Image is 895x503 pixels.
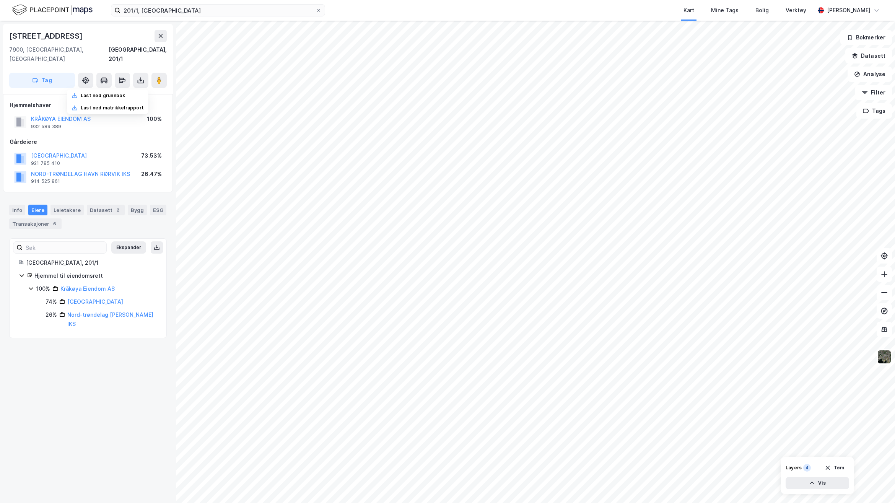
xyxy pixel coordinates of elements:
iframe: Chat Widget [857,466,895,503]
div: Kart [683,6,694,15]
button: Filter [855,85,892,100]
div: [GEOGRAPHIC_DATA], 201/1 [109,45,167,63]
div: 932 589 389 [31,124,61,130]
div: 74% [46,297,57,306]
div: Gårdeiere [10,137,166,147]
button: Tags [856,103,892,119]
div: Bygg [128,205,147,215]
button: Tag [9,73,75,88]
div: 73.53% [141,151,162,160]
input: Søk på adresse, matrikkel, gårdeiere, leietakere eller personer [120,5,316,16]
div: Bolig [755,6,769,15]
div: ESG [150,205,166,215]
div: 26.47% [141,169,162,179]
div: 914 525 861 [31,178,60,184]
div: Kontrollprogram for chat [857,466,895,503]
div: Layers [786,465,802,471]
button: Analyse [848,67,892,82]
div: [GEOGRAPHIC_DATA], 201/1 [26,258,157,267]
a: Nord-trøndelag [PERSON_NAME] IKS [67,311,153,327]
div: Verktøy [786,6,806,15]
div: 6 [51,220,59,228]
div: [STREET_ADDRESS] [9,30,84,42]
button: Datasett [845,48,892,63]
img: logo.f888ab2527a4732fd821a326f86c7f29.svg [12,3,93,17]
img: 9k= [877,350,892,364]
div: Datasett [87,205,125,215]
div: 2 [114,206,122,214]
div: Leietakere [50,205,84,215]
div: Mine Tags [711,6,739,15]
div: Hjemmelshaver [10,101,166,110]
div: Transaksjoner [9,218,62,229]
div: 4 [803,464,811,472]
input: Søk [23,242,106,253]
div: Last ned matrikkelrapport [81,105,144,111]
div: 7900, [GEOGRAPHIC_DATA], [GEOGRAPHIC_DATA] [9,45,109,63]
div: 26% [46,310,57,319]
div: [PERSON_NAME] [827,6,871,15]
div: Eiere [28,205,47,215]
a: Kråkøya Eiendom AS [60,285,115,292]
div: Last ned grunnbok [81,93,125,99]
div: 100% [36,284,50,293]
a: [GEOGRAPHIC_DATA] [67,298,123,305]
div: Hjemmel til eiendomsrett [34,271,157,280]
button: Vis [786,477,849,489]
div: 100% [147,114,162,124]
button: Ekspander [111,241,146,254]
button: Tøm [820,462,849,474]
button: Bokmerker [840,30,892,45]
div: 921 785 410 [31,160,60,166]
div: Info [9,205,25,215]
